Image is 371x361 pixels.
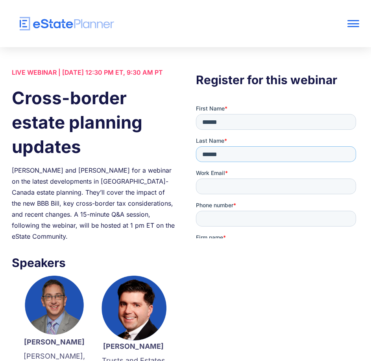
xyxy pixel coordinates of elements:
a: home [12,17,290,31]
h3: Register for this webinar [196,71,359,89]
iframe: To enrich screen reader interactions, please activate Accessibility in Grammarly extension settings [196,105,359,238]
strong: [PERSON_NAME] [24,338,85,346]
h3: Speakers [12,254,175,272]
div: LIVE WEBINAR | [DATE] 12:30 PM ET, 9:30 AM PT [12,67,175,78]
h1: Cross-border estate planning updates [12,86,175,159]
div: [PERSON_NAME] and [PERSON_NAME] for a webinar on the latest developments in [GEOGRAPHIC_DATA]-Can... [12,165,175,242]
strong: [PERSON_NAME] [103,342,164,350]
